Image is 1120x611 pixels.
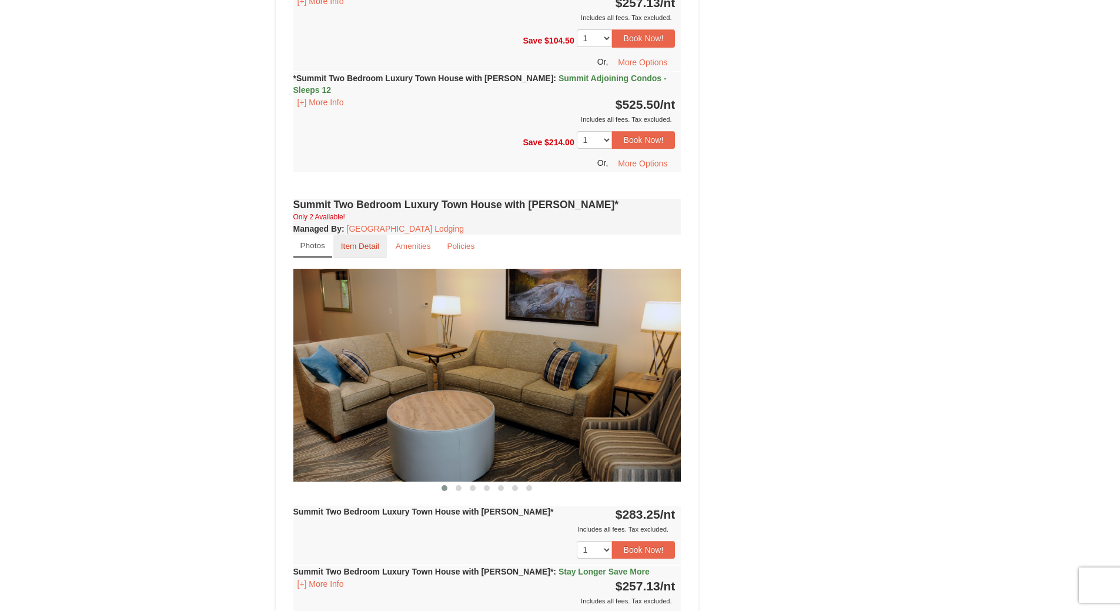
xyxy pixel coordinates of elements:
[447,242,474,251] small: Policies
[439,235,482,258] a: Policies
[616,579,660,593] span: $257.13
[300,241,325,250] small: Photos
[293,74,667,95] strong: *Summit Two Bedroom Luxury Town House with [PERSON_NAME]
[293,199,681,211] h4: Summit Two Bedroom Luxury Town House with [PERSON_NAME]*
[396,242,431,251] small: Amenities
[612,131,676,149] button: Book Now!
[293,577,348,590] button: [+] More Info
[610,54,675,71] button: More Options
[612,541,676,559] button: Book Now!
[612,29,676,47] button: Book Now!
[293,269,681,481] img: 18876286-210-139419b0.png
[293,507,554,516] strong: Summit Two Bedroom Luxury Town House with [PERSON_NAME]*
[597,158,609,168] span: Or,
[553,567,556,576] span: :
[341,242,379,251] small: Item Detail
[293,224,345,233] strong: :
[616,98,660,111] span: $525.50
[293,213,345,221] small: Only 2 Available!
[544,138,574,147] span: $214.00
[559,567,650,576] span: Stay Longer Save More
[293,113,676,125] div: Includes all fees. Tax excluded.
[293,567,650,576] strong: Summit Two Bedroom Luxury Town House with [PERSON_NAME]*
[347,224,464,233] a: [GEOGRAPHIC_DATA] Lodging
[597,56,609,66] span: Or,
[660,508,676,521] span: /nt
[293,74,667,95] span: Summit Adjoining Condos - Sleeps 12
[293,12,676,24] div: Includes all fees. Tax excluded.
[523,36,542,45] span: Save
[293,523,676,535] div: Includes all fees. Tax excluded.
[293,595,676,607] div: Includes all fees. Tax excluded.
[293,235,332,258] a: Photos
[553,74,556,83] span: :
[610,155,675,172] button: More Options
[660,579,676,593] span: /nt
[293,224,342,233] span: Managed By
[293,96,348,109] button: [+] More Info
[544,36,574,45] span: $104.50
[333,235,387,258] a: Item Detail
[523,138,542,147] span: Save
[388,235,439,258] a: Amenities
[616,508,676,521] strong: $283.25
[660,98,676,111] span: /nt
